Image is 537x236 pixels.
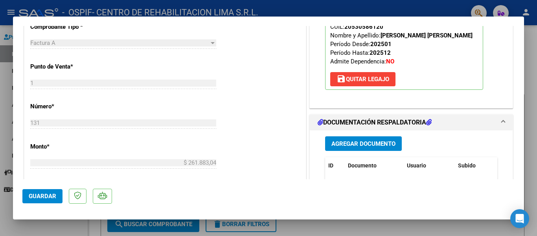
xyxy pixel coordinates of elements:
[30,142,111,151] p: Monto
[370,41,392,48] strong: 202501
[337,74,346,84] mat-icon: save
[30,102,111,111] p: Número
[325,157,345,174] datatable-header-cell: ID
[318,118,432,127] h1: DOCUMENTACIÓN RESPALDATORIA
[458,162,476,169] span: Subido
[407,162,426,169] span: Usuario
[337,76,389,83] span: Quitar Legajo
[348,162,377,169] span: Documento
[386,58,394,65] strong: NO
[30,39,55,46] span: Factura A
[29,193,56,200] span: Guardar
[22,189,63,203] button: Guardar
[510,209,529,228] div: Open Intercom Messenger
[30,62,111,71] p: Punto de Venta
[330,23,473,65] span: CUIL: Nombre y Apellido: Período Desde: Período Hasta: Admite Dependencia:
[494,157,533,174] datatable-header-cell: Acción
[345,157,404,174] datatable-header-cell: Documento
[328,162,333,169] span: ID
[310,115,513,130] mat-expansion-panel-header: DOCUMENTACIÓN RESPALDATORIA
[381,32,473,39] strong: [PERSON_NAME] [PERSON_NAME]
[455,157,494,174] datatable-header-cell: Subido
[30,22,111,32] p: Comprobante Tipo *
[370,49,391,56] strong: 202512
[404,157,455,174] datatable-header-cell: Usuario
[325,136,402,151] button: Agregar Documento
[331,140,395,147] span: Agregar Documento
[330,72,395,86] button: Quitar Legajo
[344,22,383,31] div: 20530586120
